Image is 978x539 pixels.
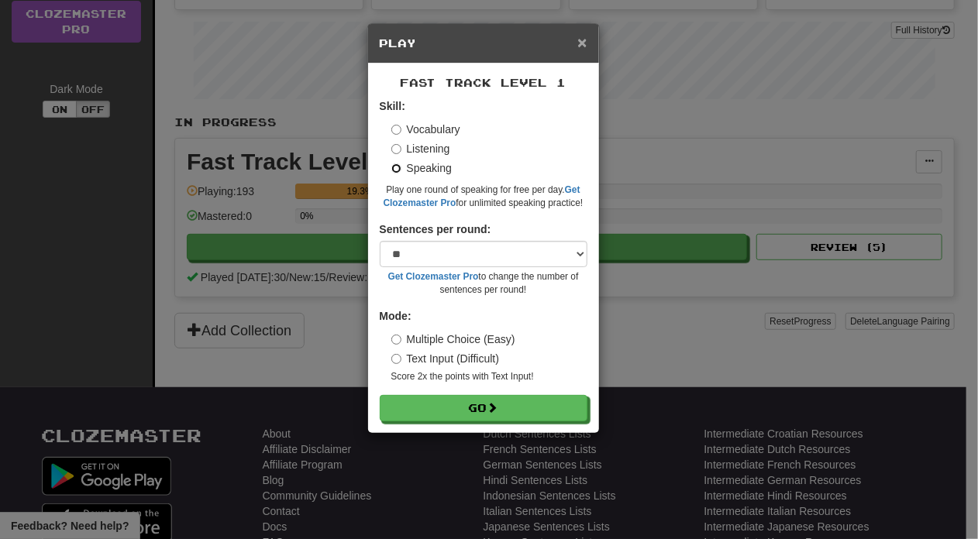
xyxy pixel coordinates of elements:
[391,335,401,345] input: Multiple Choice (Easy)
[388,271,479,282] a: Get Clozemaster Pro
[380,100,405,112] strong: Skill:
[380,184,587,210] small: Play one round of speaking for free per day. for unlimited speaking practice!
[380,36,587,51] h5: Play
[380,270,587,297] small: to change the number of sentences per round!
[391,160,452,176] label: Speaking
[577,33,587,51] span: ×
[401,76,566,89] span: Fast Track Level 1
[380,310,412,322] strong: Mode:
[391,354,401,364] input: Text Input (Difficult)
[391,122,460,137] label: Vocabulary
[391,125,401,135] input: Vocabulary
[391,144,401,154] input: Listening
[391,163,401,173] input: Speaking
[391,331,515,347] label: Multiple Choice (Easy)
[391,370,587,383] small: Score 2x the points with Text Input !
[380,221,491,237] label: Sentences per round:
[391,141,450,156] label: Listening
[380,395,587,421] button: Go
[577,34,587,50] button: Close
[391,351,500,366] label: Text Input (Difficult)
